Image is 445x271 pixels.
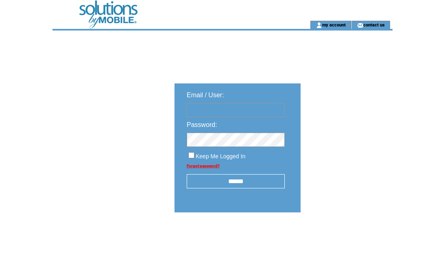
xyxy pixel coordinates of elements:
[196,153,245,160] span: Keep Me Logged In
[363,22,385,27] a: contact us
[187,164,220,168] a: Forgot password?
[322,22,346,27] a: my account
[187,121,217,128] span: Password:
[187,92,224,98] span: Email / User:
[316,22,322,28] img: account_icon.gif
[324,233,365,243] img: transparent.png
[357,22,363,28] img: contact_us_icon.gif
